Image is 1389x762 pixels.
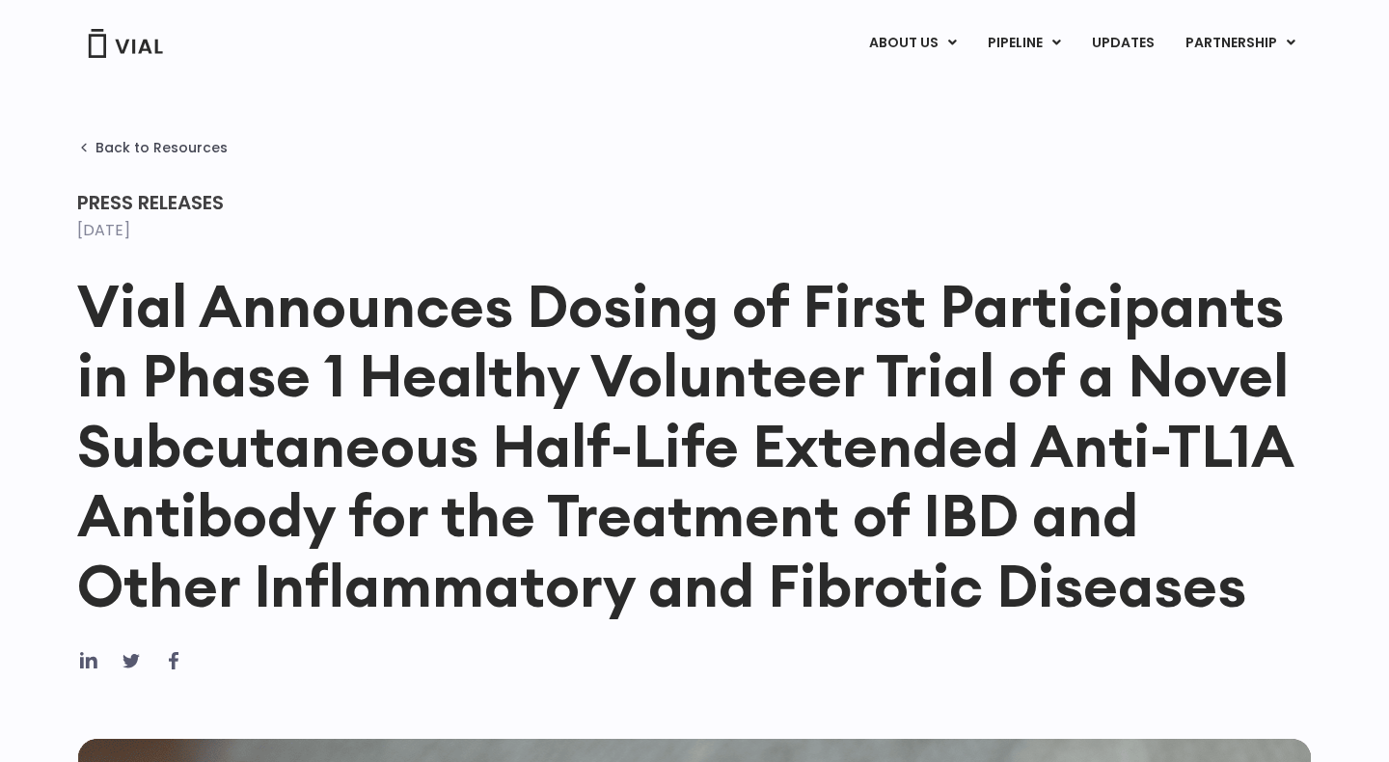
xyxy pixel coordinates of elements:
a: PIPELINEMenu Toggle [972,27,1076,60]
div: Share on twitter [120,649,143,672]
div: Share on facebook [162,649,185,672]
span: Back to Resources [95,140,228,155]
time: [DATE] [77,219,130,241]
img: Vial Logo [87,29,164,58]
a: PARTNERSHIPMenu Toggle [1170,27,1311,60]
a: ABOUT USMenu Toggle [854,27,971,60]
h1: Vial Announces Dosing of First Participants in Phase 1 Healthy Volunteer Trial of a Novel Subcuta... [77,271,1312,620]
div: Share on linkedin [77,649,100,672]
span: Press Releases [77,189,224,216]
a: Back to Resources [77,140,228,155]
a: UPDATES [1076,27,1169,60]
